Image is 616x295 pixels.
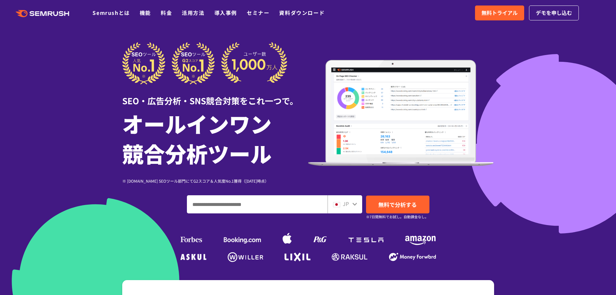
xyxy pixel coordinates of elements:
div: SEO・広告分析・SNS競合対策をこれ一つで。 [122,85,308,107]
input: ドメイン、キーワードまたはURLを入力してください [187,196,327,213]
a: 資料ダウンロード [279,9,325,17]
a: デモを申し込む [529,6,579,20]
small: ※7日間無料でお試し。自動課金なし。 [366,214,428,220]
span: デモを申し込む [536,9,572,17]
a: Semrushとは [92,9,130,17]
a: 導入事例 [214,9,237,17]
span: 無料で分析する [378,200,417,209]
a: 活用方法 [182,9,204,17]
a: セミナー [247,9,269,17]
div: ※ [DOMAIN_NAME] SEOツール部門にてG2スコア＆人気度No.1獲得（[DATE]時点） [122,178,308,184]
span: 無料トライアル [481,9,518,17]
span: JP [343,200,349,208]
a: 料金 [161,9,172,17]
a: 無料で分析する [366,196,429,213]
h1: オールインワン 競合分析ツール [122,108,308,168]
a: 機能 [140,9,151,17]
a: 無料トライアル [475,6,524,20]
